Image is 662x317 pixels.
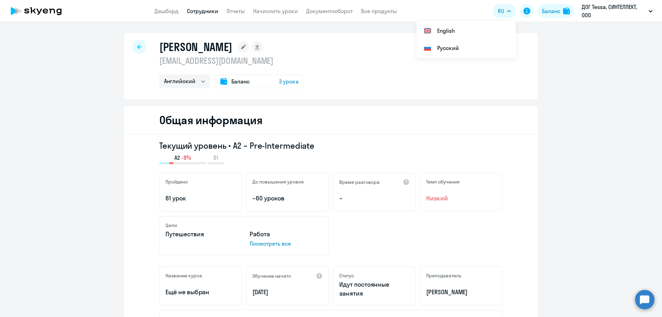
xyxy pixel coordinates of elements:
[165,230,239,239] p: Путешествия
[426,288,496,297] p: [PERSON_NAME]
[339,179,380,185] h5: Время разговора
[498,7,504,15] span: RU
[252,179,304,185] h5: До повышения уровня
[165,273,202,279] h5: Название курса
[423,27,432,35] img: English
[542,7,560,15] div: Баланс
[159,140,503,151] h3: Текущий уровень • A2 – Pre-Intermediate
[227,8,245,14] a: Отчеты
[165,222,177,228] h5: Цели
[563,8,570,14] img: balance
[253,8,298,14] a: Начислить уроки
[181,154,191,161] span: -9%
[279,77,299,86] span: 3 урока
[250,230,323,239] p: Работа
[578,3,656,19] button: ДОГ Tessa, СИНТЕЛЛЕКТ, ООО
[361,8,397,14] a: Все продукты
[339,280,410,298] p: Идут постоянные занятия
[423,44,432,52] img: Русский
[250,239,323,248] p: Посмотреть все
[252,288,323,297] p: [DATE]
[426,179,460,185] h5: Темп обучения
[417,21,516,58] ul: RU
[426,194,496,203] span: Низкий
[187,8,218,14] a: Сотрудники
[154,8,179,14] a: Дашборд
[582,3,646,19] p: ДОГ Tessa, СИНТЕЛЛЕКТ, ООО
[165,179,188,185] h5: Пройдено
[174,154,180,161] span: A2
[339,273,354,279] h5: Статус
[538,4,574,18] button: Балансbalance
[306,8,353,14] a: Документооборот
[252,194,323,203] p: ~60 уроков
[213,154,218,161] span: B1
[165,288,236,297] p: Ещё не выбран
[159,55,303,66] p: [EMAIL_ADDRESS][DOMAIN_NAME]
[493,4,516,18] button: RU
[159,40,232,54] h1: [PERSON_NAME]
[159,113,262,127] h2: Общая информация
[339,194,410,203] p: –
[252,273,291,279] h5: Обучение начато
[165,194,236,203] p: 61 урок
[231,77,250,86] span: Баланс
[426,273,461,279] h5: Преподаватель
